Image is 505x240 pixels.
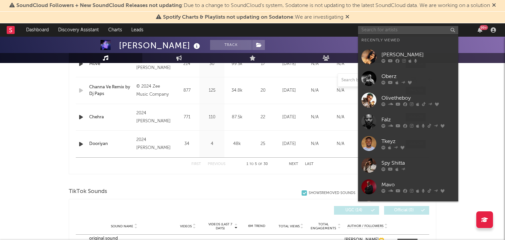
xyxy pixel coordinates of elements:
span: Author / Followers [347,224,383,228]
div: N/A [329,114,352,121]
a: Mavo [358,176,458,198]
div: Tkeyz [381,137,455,145]
button: 99+ [478,27,482,33]
div: 2024 [PERSON_NAME] [136,56,173,72]
div: N/A [304,61,326,67]
span: Dismiss [492,3,496,8]
div: Mavo [381,181,455,189]
div: 22 [251,114,275,121]
button: Official(0) [384,206,429,215]
span: TikTok Sounds [69,188,107,196]
div: 214 [176,61,198,67]
div: N/A [304,114,326,121]
div: Show 3 Removed Sounds [309,191,355,195]
div: [DATE] [278,114,300,121]
span: UGC ( 14 ) [338,208,369,212]
div: [DATE] [278,61,300,67]
a: Olivetheboy [358,89,458,111]
a: Charts [104,23,127,37]
div: 99 + [480,25,488,30]
div: [PERSON_NAME] [381,51,455,59]
div: 48k [226,141,248,147]
div: 20 [251,87,275,94]
div: [PERSON_NAME] [119,40,202,51]
span: : We are investigating [163,15,343,20]
input: Search for artists [358,26,458,34]
div: N/A [355,141,377,147]
button: UGC(14) [334,206,379,215]
div: 17 [251,61,275,67]
div: 125 [201,87,223,94]
span: of [258,163,262,166]
div: 877 [176,87,198,94]
a: Discovery Assistant [53,23,104,37]
a: Oberz [358,68,458,89]
a: Move [89,61,133,67]
button: Track [210,40,252,50]
div: [DATE] [278,141,300,147]
div: 87.5k [226,114,248,121]
div: N/A [329,61,352,67]
div: N/A [304,87,326,94]
a: Leads [127,23,148,37]
div: 1 5 30 [239,160,276,168]
div: Olivetheboy [381,94,455,102]
a: Spy Shitta [358,154,458,176]
span: : Due to a change to SoundCloud's system, Sodatone is not updating to the latest SoundCloud data.... [16,3,490,8]
a: Falz [358,111,458,133]
div: 4 [201,141,223,147]
div: N/A [329,141,352,147]
span: Total Views [279,224,300,228]
div: [DATE] [278,87,300,94]
div: 6M Trend [241,224,272,229]
span: Total Engagements [310,222,337,230]
button: Next [289,162,298,166]
button: Last [305,162,314,166]
a: Channa Ve Remix by Dj Paps [89,84,133,97]
span: Dismiss [345,15,349,20]
input: Search by song name or URL [338,78,408,83]
div: N/A [355,87,377,94]
div: N/A [355,114,377,121]
div: Spy Shitta [381,159,455,167]
div: 2024 [PERSON_NAME] [136,109,173,125]
span: Official ( 0 ) [388,208,419,212]
div: Recently Viewed [361,36,455,44]
a: Kkeda [358,198,458,219]
a: Dashboard [21,23,53,37]
span: Videos [180,224,192,228]
span: to [249,163,254,166]
div: 34.8k [226,87,248,94]
div: N/A [329,87,352,94]
a: Chehra [89,114,133,121]
button: First [191,162,201,166]
div: N/A [304,141,326,147]
div: 771 [176,114,198,121]
div: 99.5k [226,61,248,67]
div: 110 [201,114,223,121]
a: [PERSON_NAME] [358,46,458,68]
div: © 2024 Zee Music Company [136,83,173,99]
div: 2024 [PERSON_NAME] [136,136,173,152]
div: 30 [201,61,223,67]
span: Spotify Charts & Playlists not updating on Sodatone [163,15,293,20]
div: N/A [355,61,377,67]
span: Sound Name [111,224,133,228]
button: Previous [208,162,225,166]
div: 25 [251,141,275,147]
div: Falz [381,116,455,124]
div: Oberz [381,72,455,80]
div: 34 [176,141,198,147]
span: Videos (last 7 days) [207,222,234,230]
a: Tkeyz [358,133,458,154]
span: SoundCloud Followers + New SoundCloud Releases not updating [16,3,182,8]
a: Dooriyan [89,141,133,147]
